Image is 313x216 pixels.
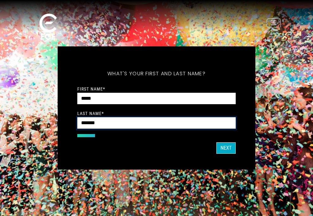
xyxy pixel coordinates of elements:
[77,111,104,116] label: Last Name
[77,62,236,85] h5: What's your first and last name?
[216,142,236,154] button: Next
[267,18,281,28] button: Toggle navigation
[77,86,105,92] label: First Name
[32,12,64,43] img: ece_new_logo_whitev2-1.png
